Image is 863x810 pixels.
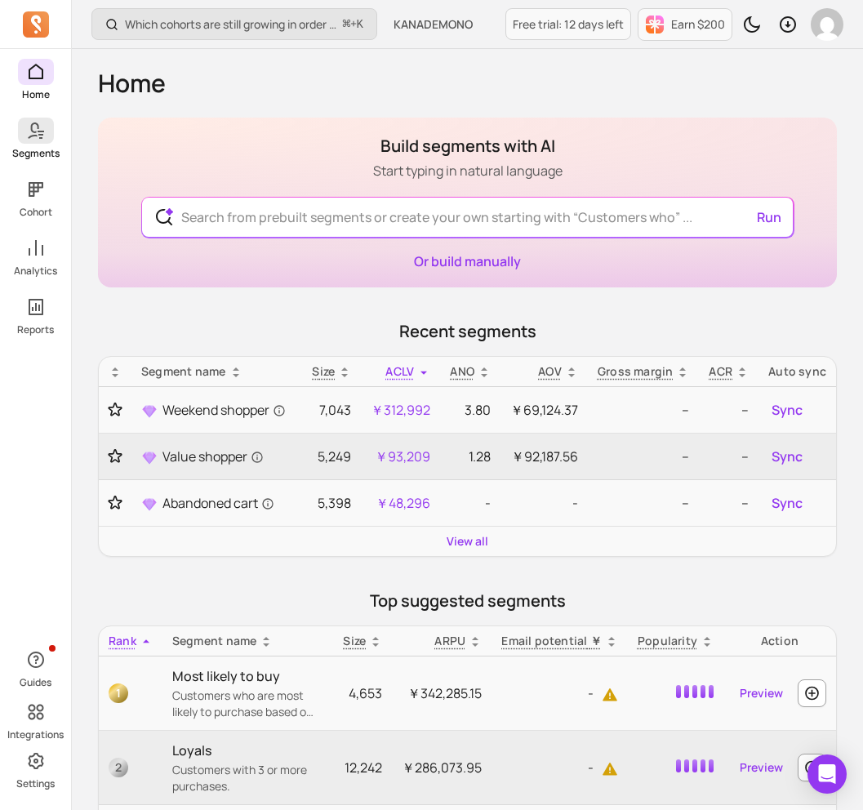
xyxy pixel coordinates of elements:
p: Gross margin [598,363,674,380]
span: ￥342,285.15 [407,684,482,702]
p: - [450,493,491,513]
span: ￥286,073.95 [402,759,482,777]
p: Recent segments [98,320,837,343]
span: 1 [109,683,128,703]
p: ￥92,187.56 [510,447,578,466]
p: Free trial: 12 days left [513,16,624,33]
h1: Build segments with AI [373,135,563,158]
p: Earn $200 [671,16,725,33]
span: Value shopper [162,447,264,466]
a: Abandoned cart [141,493,292,513]
p: Reports [17,323,54,336]
p: -- [709,447,749,466]
span: ANO [450,363,474,379]
span: Abandoned cart [162,493,274,513]
p: ￥48,296 [371,493,430,513]
input: Search from prebuilt segments or create your own starting with “Customers who” ... [168,198,767,237]
a: Preview [733,753,790,782]
p: Customers with 3 or more purchases. [172,762,317,794]
button: Run [750,201,788,234]
p: ￥93,209 [371,447,430,466]
p: ￥69,124.37 [510,400,578,420]
img: avatar [811,8,843,41]
a: Free trial: 12 days left [505,8,631,40]
p: -- [709,493,749,513]
span: Size [312,363,335,379]
span: 2 [109,758,128,777]
p: Integrations [7,728,64,741]
p: Email potential ￥ [501,633,602,649]
span: Weekend shopper [162,400,286,420]
p: Top suggested segments [98,590,837,612]
p: Which cohorts are still growing in order volume or revenue? [125,16,336,33]
span: Sync [772,493,803,513]
p: ￥312,992 [371,400,430,420]
p: -- [598,493,690,513]
a: Weekend shopper [141,400,292,420]
p: 1.28 [450,447,491,466]
button: Toggle favorite [109,495,122,511]
button: Guides [18,643,54,692]
button: Sync [768,490,806,516]
div: Segment name [141,363,292,380]
p: 5,249 [312,447,351,466]
p: Analytics [14,265,57,278]
p: - [501,758,618,777]
button: Toggle favorite [109,448,122,465]
span: Sync [772,447,803,466]
a: Or build manually [414,252,521,270]
p: -- [598,447,690,466]
p: AOV [538,363,562,380]
a: Preview [733,679,790,708]
p: Cohort [20,206,52,219]
button: Sync [768,443,806,470]
button: Sync [768,397,806,423]
p: Home [22,88,50,101]
button: KANADEMONO [384,10,483,39]
p: -- [598,400,690,420]
p: - [501,683,618,703]
a: View all [447,533,488,550]
p: ARPU [434,633,465,649]
p: Customers who are most likely to purchase based on recency. [172,688,317,720]
a: Value shopper [141,447,292,466]
div: Action [733,633,826,649]
span: + [343,16,363,33]
kbd: K [357,18,363,31]
button: Which cohorts are still growing in order volume or revenue?⌘+K [91,8,377,40]
p: Start typing in natural language [373,161,563,180]
p: 5,398 [312,493,351,513]
p: 7,043 [312,400,351,420]
span: Sync [772,400,803,420]
span: Size [343,633,366,648]
kbd: ⌘ [342,15,351,35]
span: 4,653 [349,684,382,702]
p: Loyals [172,741,317,760]
p: Popularity [638,633,697,649]
button: Toggle favorite [109,402,122,418]
button: Earn $200 [638,8,732,41]
button: Toggle dark mode [736,8,768,41]
p: -- [709,400,749,420]
div: Segment name [172,633,317,649]
p: Most likely to buy [172,666,317,686]
h1: Home [98,69,837,98]
p: ACR [709,363,732,380]
span: ACLV [385,363,414,379]
p: - [510,493,578,513]
span: KANADEMONO [394,16,473,33]
p: Segments [12,147,60,160]
p: Settings [16,777,55,790]
div: Auto sync [768,363,826,380]
div: Open Intercom Messenger [807,754,847,794]
span: 12,242 [345,759,382,777]
p: Guides [20,676,51,689]
span: Rank [109,633,136,648]
p: 3.80 [450,400,491,420]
